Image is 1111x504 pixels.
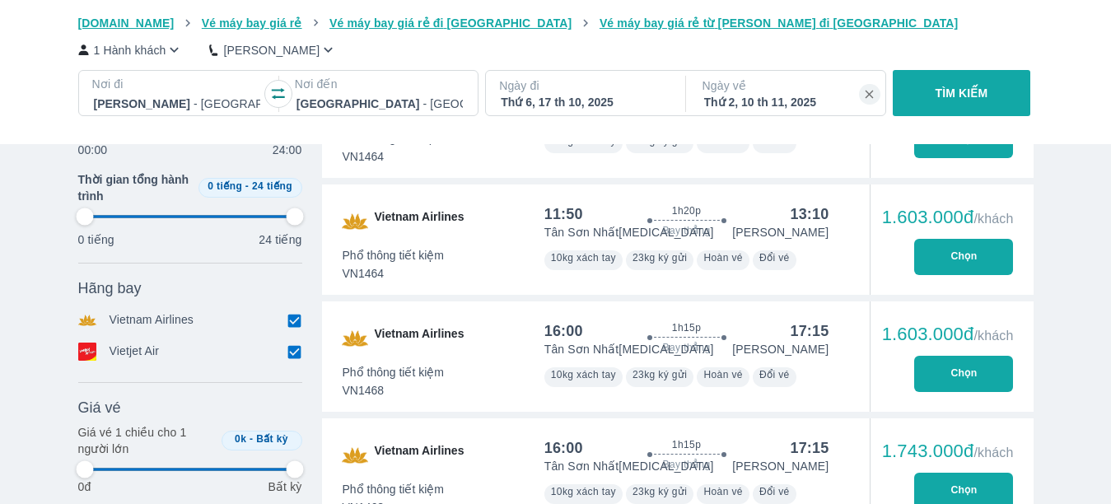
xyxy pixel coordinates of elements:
[78,398,121,418] span: Giá vé
[342,442,368,469] img: VN
[110,311,194,329] p: Vietnam Airlines
[633,252,687,264] span: 23kg ký gửi
[223,42,320,58] p: [PERSON_NAME]
[672,321,701,334] span: 1h15p
[92,76,262,92] p: Nơi đi
[94,42,166,58] p: 1 Hành khách
[499,77,669,94] p: Ngày đi
[209,41,337,58] button: [PERSON_NAME]
[703,252,743,264] span: Hoàn vé
[375,442,464,469] span: Vietnam Airlines
[732,224,829,240] p: [PERSON_NAME]
[375,208,464,235] span: Vietnam Airlines
[343,148,445,165] span: VN1464
[329,16,572,30] span: Vé máy bay giá rẻ đi [GEOGRAPHIC_DATA]
[78,15,1034,31] nav: breadcrumb
[704,94,871,110] div: Thứ 2, 10 th 11, 2025
[544,224,714,240] p: Tân Sơn Nhất [MEDICAL_DATA]
[256,433,288,445] span: Bất kỳ
[703,486,743,497] span: Hoàn vé
[78,142,108,158] p: 00:00
[245,180,249,192] span: -
[343,382,445,399] span: VN1468
[252,180,292,192] span: 24 tiếng
[78,231,114,248] p: 0 tiếng
[78,424,215,457] p: Giá vé 1 chiều cho 1 người lớn
[343,364,445,380] span: Phổ thông tiết kiệm
[672,204,701,217] span: 1h20p
[110,343,160,361] p: Vietjet Air
[732,341,829,357] p: [PERSON_NAME]
[790,321,829,341] div: 17:15
[78,171,192,204] span: Thời gian tổng hành trình
[342,208,368,235] img: VN
[544,321,583,341] div: 16:00
[544,458,714,474] p: Tân Sơn Nhất [MEDICAL_DATA]
[936,85,988,101] p: TÌM KIẾM
[295,76,464,92] p: Nơi đến
[78,16,175,30] span: [DOMAIN_NAME]
[672,438,701,451] span: 1h15p
[250,433,253,445] span: -
[78,278,142,298] span: Hãng bay
[343,481,445,497] span: Phổ thông tiết kiệm
[343,265,445,282] span: VN1464
[703,369,743,380] span: Hoàn vé
[259,231,301,248] p: 24 tiếng
[973,329,1013,343] span: /khách
[882,208,1014,227] div: 1.603.000đ
[703,77,872,94] p: Ngày về
[882,441,1014,461] div: 1.743.000đ
[342,325,368,352] img: VN
[268,478,301,495] p: Bất kỳ
[973,212,1013,226] span: /khách
[882,324,1014,344] div: 1.603.000đ
[551,486,616,497] span: 10kg xách tay
[375,325,464,352] span: Vietnam Airlines
[633,369,687,380] span: 23kg ký gửi
[790,438,829,458] div: 17:15
[759,486,790,497] span: Đổi vé
[914,356,1013,392] button: Chọn
[78,41,184,58] button: 1 Hành khách
[732,458,829,474] p: [PERSON_NAME]
[78,478,91,495] p: 0đ
[759,369,790,380] span: Đổi vé
[544,438,583,458] div: 16:00
[759,252,790,264] span: Đổi vé
[273,142,302,158] p: 24:00
[208,180,242,192] span: 0 tiếng
[551,369,616,380] span: 10kg xách tay
[544,341,714,357] p: Tân Sơn Nhất [MEDICAL_DATA]
[235,433,246,445] span: 0k
[790,204,829,224] div: 13:10
[343,247,445,264] span: Phổ thông tiết kiệm
[501,94,667,110] div: Thứ 6, 17 th 10, 2025
[202,16,302,30] span: Vé máy bay giá rẻ
[973,446,1013,460] span: /khách
[914,239,1013,275] button: Chọn
[600,16,959,30] span: Vé máy bay giá rẻ từ [PERSON_NAME] đi [GEOGRAPHIC_DATA]
[544,204,583,224] div: 11:50
[633,486,687,497] span: 23kg ký gửi
[551,252,616,264] span: 10kg xách tay
[893,70,1030,116] button: TÌM KIẾM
